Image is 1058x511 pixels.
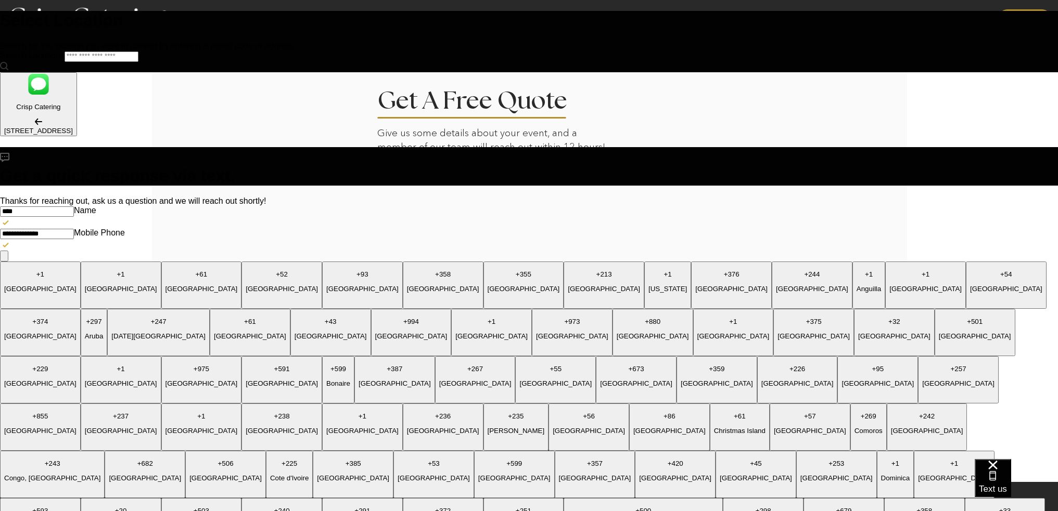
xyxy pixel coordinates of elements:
p: [GEOGRAPHIC_DATA] [970,285,1042,293]
p: + 1 [455,318,528,325]
button: +385[GEOGRAPHIC_DATA] [313,451,393,498]
p: [GEOGRAPHIC_DATA] [407,427,479,435]
p: + 1 [918,460,990,467]
p: [GEOGRAPHIC_DATA] [842,379,914,387]
p: [GEOGRAPHIC_DATA] [639,474,711,482]
button: +355[GEOGRAPHIC_DATA] [483,261,564,309]
p: + 376 [695,270,768,278]
p: + 45 [720,460,792,467]
p: + 973 [536,318,608,325]
p: + 374 [4,318,77,325]
p: Aruba [85,332,104,340]
p: + 86 [633,412,706,420]
p: + 673 [600,365,672,373]
p: [US_STATE] [648,285,687,293]
button: +1[GEOGRAPHIC_DATA] [81,356,161,403]
p: + 1 [326,412,399,420]
button: +61Christmas Island [710,403,770,451]
p: [GEOGRAPHIC_DATA] [918,474,990,482]
label: Name [74,206,96,215]
p: [GEOGRAPHIC_DATA] [439,379,512,387]
p: [GEOGRAPHIC_DATA] [317,474,389,482]
p: + 226 [761,365,834,373]
p: + 387 [359,365,431,373]
p: [GEOGRAPHIC_DATA] [889,285,962,293]
p: + 1 [4,270,77,278]
p: + 61 [714,412,766,420]
p: + 682 [109,460,181,467]
button: +358[GEOGRAPHIC_DATA] [403,261,483,309]
p: + 269 [855,412,883,420]
button: +1[GEOGRAPHIC_DATA] [885,261,966,309]
p: + 1 [857,270,881,278]
button: +297Aruba [81,309,108,356]
div: [STREET_ADDRESS] [4,127,73,135]
button: +994[GEOGRAPHIC_DATA] [371,309,452,356]
p: Comoros [855,427,883,435]
p: [GEOGRAPHIC_DATA] [891,427,963,435]
button: +238[GEOGRAPHIC_DATA] [241,403,322,451]
p: + 975 [165,365,238,373]
button: +52[GEOGRAPHIC_DATA] [241,261,322,309]
p: + 95 [842,365,914,373]
button: +1[GEOGRAPHIC_DATA] [693,309,774,356]
p: + 355 [488,270,560,278]
button: +599Bonaire [322,356,354,403]
button: +93[GEOGRAPHIC_DATA] [322,261,403,309]
p: [GEOGRAPHIC_DATA] [165,285,238,293]
p: [DATE][GEOGRAPHIC_DATA] [111,332,206,340]
button: +253[GEOGRAPHIC_DATA] [796,451,877,498]
p: + 229 [4,365,77,373]
button: +1[GEOGRAPHIC_DATA] [81,261,161,309]
button: +599[GEOGRAPHIC_DATA] [474,451,555,498]
button: +43[GEOGRAPHIC_DATA] [290,309,371,356]
p: + 1 [889,270,962,278]
button: +236[GEOGRAPHIC_DATA] [403,403,483,451]
p: [GEOGRAPHIC_DATA] [939,332,1011,340]
button: +1Anguilla [852,261,885,309]
p: [GEOGRAPHIC_DATA] [478,474,551,482]
p: + 55 [519,365,592,373]
button: +55[GEOGRAPHIC_DATA] [515,356,596,403]
p: + 267 [439,365,512,373]
p: + 385 [317,460,389,467]
p: [GEOGRAPHIC_DATA] [165,379,238,387]
p: + 994 [375,318,448,325]
button: +61[GEOGRAPHIC_DATA] [161,261,242,309]
button: +61[GEOGRAPHIC_DATA] [210,309,290,356]
button: +1[US_STATE] [644,261,691,309]
p: [GEOGRAPHIC_DATA] [326,427,399,435]
p: + 54 [970,270,1042,278]
p: [GEOGRAPHIC_DATA] [600,379,672,387]
button: +86[GEOGRAPHIC_DATA] [629,403,710,451]
button: +247[DATE][GEOGRAPHIC_DATA] [107,309,210,356]
p: [GEOGRAPHIC_DATA] [375,332,448,340]
button: +267[GEOGRAPHIC_DATA] [435,356,516,403]
p: + 32 [858,318,930,325]
p: + 237 [85,412,157,420]
button: +242[GEOGRAPHIC_DATA] [887,403,967,451]
p: [GEOGRAPHIC_DATA] [568,285,640,293]
button: +420[GEOGRAPHIC_DATA] [635,451,716,498]
button: +1[GEOGRAPHIC_DATA] [914,451,995,498]
p: [GEOGRAPHIC_DATA] [720,474,792,482]
button: +235[PERSON_NAME] [483,403,549,451]
iframe: podium webchat widget bubble [975,459,1058,511]
p: [GEOGRAPHIC_DATA] [4,285,77,293]
p: Dominica [881,474,910,482]
p: + 1 [85,270,157,278]
p: Crisp Catering [4,103,73,111]
p: [GEOGRAPHIC_DATA] [398,474,470,482]
button: +226[GEOGRAPHIC_DATA] [757,356,838,403]
button: +973[GEOGRAPHIC_DATA] [532,309,613,356]
p: + 61 [165,270,238,278]
button: +359[GEOGRAPHIC_DATA] [677,356,757,403]
p: [GEOGRAPHIC_DATA] [695,285,768,293]
button: +682[GEOGRAPHIC_DATA] [105,451,185,498]
button: +53[GEOGRAPHIC_DATA] [393,451,474,498]
p: + 238 [246,412,318,420]
button: +57[GEOGRAPHIC_DATA] [770,403,850,451]
p: [GEOGRAPHIC_DATA] [165,427,238,435]
p: [GEOGRAPHIC_DATA] [777,332,850,340]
